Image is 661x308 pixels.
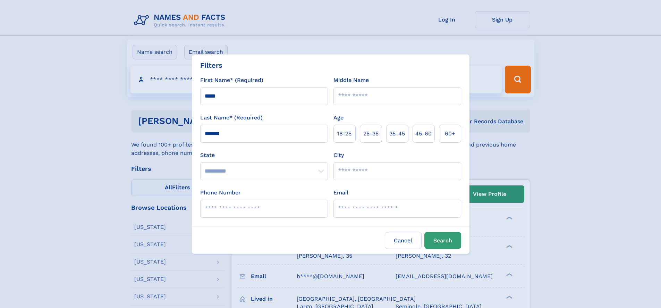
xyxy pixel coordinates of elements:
button: Search [424,232,461,249]
label: Last Name* (Required) [200,114,263,122]
span: 25‑35 [363,130,379,138]
label: State [200,151,328,159]
label: Age [333,114,344,122]
label: Email [333,189,348,197]
div: Filters [200,60,222,70]
label: Middle Name [333,76,369,84]
label: City [333,151,344,159]
label: Cancel [385,232,422,249]
span: 60+ [445,130,455,138]
label: First Name* (Required) [200,76,263,84]
label: Phone Number [200,189,241,197]
span: 35‑45 [389,130,405,138]
span: 45‑60 [415,130,432,138]
span: 18‑25 [337,130,351,138]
